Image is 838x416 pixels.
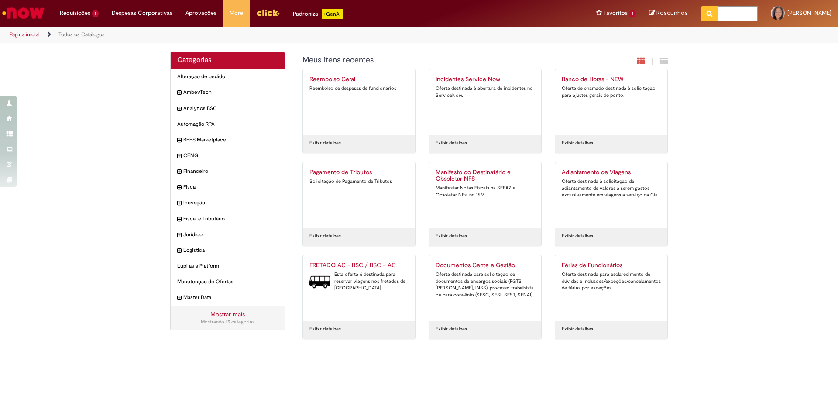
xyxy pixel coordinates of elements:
[177,105,181,113] i: expandir categoria Analytics BSC
[112,9,172,17] span: Despesas Corporativas
[649,9,688,17] a: Rascunhos
[171,69,285,85] div: Alteração de pedido
[177,152,181,161] i: expandir categoria CENG
[183,105,278,112] span: Analytics BSC
[171,274,285,290] div: Manutenção de Ofertas
[637,57,645,65] i: Exibição em cartão
[429,255,541,321] a: Documentos Gente e Gestão Oferta destinada para solicitação de documentos de encargos sociais (FG...
[185,9,216,17] span: Aprovações
[171,258,285,274] div: Lupi as a Platform
[436,76,535,83] h2: Incidentes Service Now
[183,89,278,96] span: AmbevTech
[171,100,285,117] div: expandir categoria Analytics BSC Analytics BSC
[309,326,341,333] a: Exibir detalhes
[183,136,278,144] span: BEES Marketplace
[562,271,661,292] div: Oferta destinada para esclarecimento de dúvidas e inclusões/exceções/cancelamentos de férias por ...
[562,262,661,269] h2: Férias de Funcionários
[171,179,285,195] div: expandir categoria Fiscal Fiscal
[562,233,593,240] a: Exibir detalhes
[701,6,718,21] button: Pesquisar
[309,169,409,176] h2: Pagamento de Tributos
[171,242,285,258] div: expandir categoria Logistica Logistica
[183,152,278,159] span: CENG
[171,148,285,164] div: expandir categoria CENG CENG
[60,9,90,17] span: Requisições
[171,211,285,227] div: expandir categoria Fiscal e Tributário Fiscal e Tributário
[555,255,667,321] a: Férias de Funcionários Oferta destinada para esclarecimento de dúvidas e inclusões/exceções/cance...
[171,84,285,100] div: expandir categoria AmbevTech AmbevTech
[309,271,409,292] div: Esta oferta é destinada para reservar viagens nos fretados de [GEOGRAPHIC_DATA]
[171,163,285,179] div: expandir categoria Financeiro Financeiro
[436,169,535,183] h2: Manifesto do Destinatário e Obsoletar NFS
[7,27,552,43] ul: Trilhas de página
[177,168,181,176] i: expandir categoria Financeiro
[177,89,181,97] i: expandir categoria AmbevTech
[183,199,278,206] span: Inovação
[309,178,409,185] div: Solicitação de Pagamento de Tributos
[183,294,278,301] span: Master Data
[555,69,667,135] a: Banco de Horas - NEW Oferta de chamado destinada à solicitação para ajustes gerais de ponto.
[177,247,181,255] i: expandir categoria Logistica
[183,215,278,223] span: Fiscal e Tributário
[177,215,181,224] i: expandir categoria Fiscal e Tributário
[660,57,668,65] i: Exibição de grade
[256,6,280,19] img: click_logo_yellow_360x200.png
[436,271,535,299] div: Oferta destinada para solicitação de documentos de encargos sociais (FGTS, [PERSON_NAME], INSS), ...
[1,4,46,22] img: ServiceNow
[309,85,409,92] div: Reembolso de despesas de funcionários
[309,262,409,269] h2: FRETADO AC - BSC / BSC – AC
[177,120,278,128] span: Automação RPA
[171,227,285,243] div: expandir categoria Jurídico Jurídico
[303,162,415,228] a: Pagamento de Tributos Solicitação de Pagamento de Tributos
[436,140,467,147] a: Exibir detalhes
[171,116,285,132] div: Automação RPA
[309,233,341,240] a: Exibir detalhes
[656,9,688,17] span: Rascunhos
[183,183,278,191] span: Fiscal
[302,56,574,65] h1: {"description":"","title":"Meus itens recentes"} Categoria
[177,278,278,285] span: Manutenção de Ofertas
[629,10,636,17] span: 1
[303,255,415,321] a: FRETADO AC - BSC / BSC – AC FRETADO AC - BSC / BSC – AC Esta oferta é destinada para reservar via...
[293,9,343,19] div: Padroniza
[562,140,593,147] a: Exibir detalhes
[562,326,593,333] a: Exibir detalhes
[309,76,409,83] h2: Reembolso Geral
[555,162,667,228] a: Adiantamento de Viagens Oferta destinada à solicitação de adiantamento de valores a serem gastos ...
[92,10,99,17] span: 1
[183,168,278,175] span: Financeiro
[177,73,278,80] span: Alteração de pedido
[303,69,415,135] a: Reembolso Geral Reembolso de despesas de funcionários
[171,289,285,306] div: expandir categoria Master Data Master Data
[562,178,661,199] div: Oferta destinada à solicitação de adiantamento de valores a serem gastos exclusivamente em viagen...
[562,85,661,99] div: Oferta de chamado destinada à solicitação para ajustes gerais de ponto.
[183,231,278,238] span: Jurídico
[787,9,831,17] span: [PERSON_NAME]
[58,31,105,38] a: Todos os Catálogos
[436,185,535,198] div: Manifestar Notas Fiscais na SEFAZ e Obsoletar NFs. no VIM
[177,294,181,303] i: expandir categoria Master Data
[309,271,330,293] img: FRETADO AC - BSC / BSC – AC
[171,69,285,306] ul: Categorias
[177,199,181,208] i: expandir categoria Inovação
[652,56,653,66] span: |
[436,85,535,99] div: Oferta destinada à abertura de incidentes no ServiceNow.
[230,9,243,17] span: More
[562,76,661,83] h2: Banco de Horas - NEW
[210,310,245,318] a: Mostrar mais
[436,326,467,333] a: Exibir detalhes
[10,31,40,38] a: Página inicial
[177,56,278,64] h2: Categorias
[562,169,661,176] h2: Adiantamento de Viagens
[322,9,343,19] p: +GenAi
[177,136,181,145] i: expandir categoria BEES Marketplace
[171,195,285,211] div: expandir categoria Inovação Inovação
[177,183,181,192] i: expandir categoria Fiscal
[309,140,341,147] a: Exibir detalhes
[177,319,278,326] div: Mostrando 15 categorias
[604,9,628,17] span: Favoritos
[429,162,541,228] a: Manifesto do Destinatário e Obsoletar NFS Manifestar Notas Fiscais na SEFAZ e Obsoletar NFs. no VIM
[436,233,467,240] a: Exibir detalhes
[436,262,535,269] h2: Documentos Gente e Gestão
[171,132,285,148] div: expandir categoria BEES Marketplace BEES Marketplace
